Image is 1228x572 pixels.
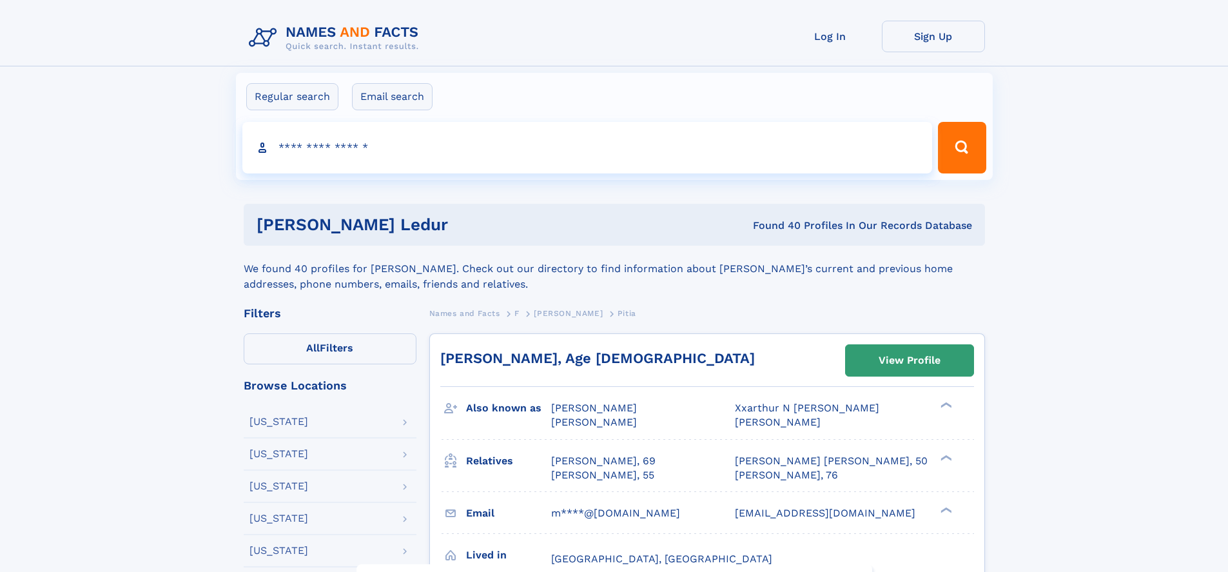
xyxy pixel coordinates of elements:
a: [PERSON_NAME] [PERSON_NAME], 50 [735,454,928,468]
div: [US_STATE] [249,546,308,556]
div: View Profile [879,346,940,375]
div: Filters [244,308,416,319]
span: Pitia [618,309,636,318]
a: [PERSON_NAME], 55 [551,468,654,482]
h1: [PERSON_NAME] ledur [257,217,601,233]
label: Email search [352,83,433,110]
div: [US_STATE] [249,481,308,491]
span: Xxarthur N [PERSON_NAME] [735,402,879,414]
div: Browse Locations [244,380,416,391]
a: [PERSON_NAME] [534,305,603,321]
div: [US_STATE] [249,513,308,524]
a: Sign Up [882,21,985,52]
a: F [514,305,520,321]
a: [PERSON_NAME], 76 [735,468,838,482]
div: [US_STATE] [249,449,308,459]
span: [GEOGRAPHIC_DATA], [GEOGRAPHIC_DATA] [551,553,772,565]
h3: Relatives [466,450,551,472]
span: All [306,342,320,354]
span: [PERSON_NAME] [551,402,637,414]
input: search input [242,122,933,173]
img: Logo Names and Facts [244,21,429,55]
a: View Profile [846,345,973,376]
span: [PERSON_NAME] [735,416,821,428]
span: F [514,309,520,318]
div: [US_STATE] [249,417,308,427]
div: ❯ [937,506,953,514]
label: Filters [244,333,416,364]
span: [PERSON_NAME] [551,416,637,428]
label: Regular search [246,83,338,110]
div: Found 40 Profiles In Our Records Database [600,219,972,233]
span: [PERSON_NAME] [534,309,603,318]
a: [PERSON_NAME], 69 [551,454,656,468]
div: ❯ [937,453,953,462]
a: Names and Facts [429,305,500,321]
a: Log In [779,21,882,52]
span: [EMAIL_ADDRESS][DOMAIN_NAME] [735,507,915,519]
button: Search Button [938,122,986,173]
div: We found 40 profiles for [PERSON_NAME]. Check out our directory to find information about [PERSON... [244,246,985,292]
h3: Lived in [466,544,551,566]
div: ❯ [937,401,953,409]
h3: Also known as [466,397,551,419]
a: [PERSON_NAME], Age [DEMOGRAPHIC_DATA] [440,350,755,366]
h3: Email [466,502,551,524]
